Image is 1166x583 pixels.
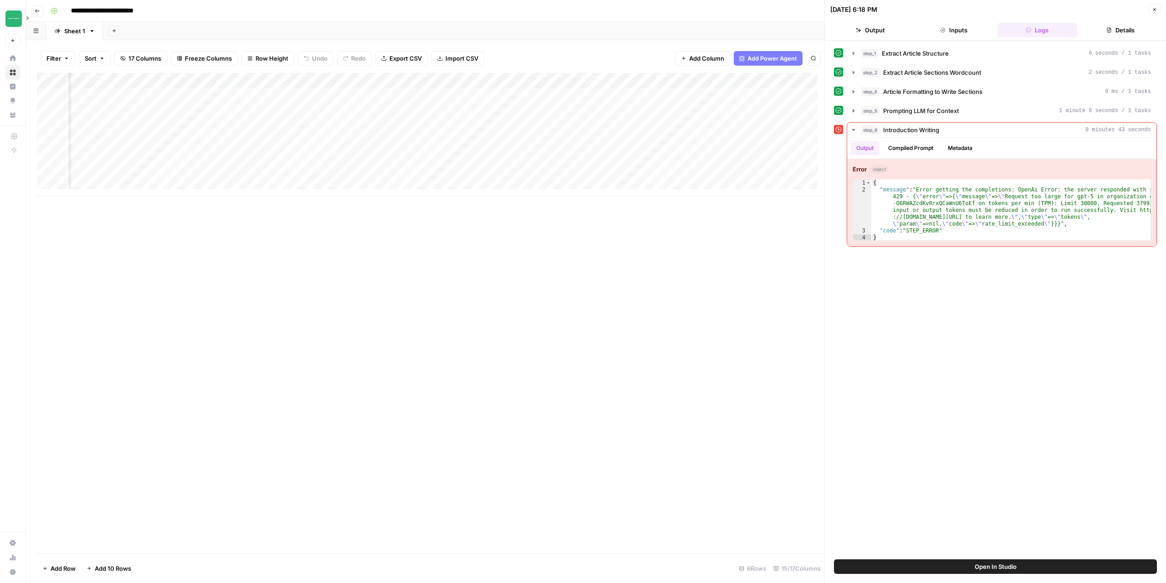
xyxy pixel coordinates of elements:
span: Sort [85,54,97,63]
span: Import CSV [445,54,478,63]
span: Introduction Writing [883,125,939,134]
a: Browse [5,65,20,80]
button: Logs [997,23,1077,37]
span: Undo [312,54,327,63]
button: Row Height [241,51,294,66]
a: Sheet 1 [46,22,103,40]
a: Home [5,51,20,66]
button: Add Power Agent [734,51,803,66]
a: Settings [5,536,20,550]
button: Filter [41,51,75,66]
button: Add Row [37,561,81,576]
div: 6 Rows [735,561,770,576]
span: object [870,165,888,173]
span: 0 ms / 1 tasks [1105,88,1151,96]
div: 2 [853,186,871,227]
button: Metadata [942,141,978,155]
span: Toggle code folding, rows 1 through 4 [866,180,871,186]
a: Insights [5,79,20,94]
span: Article Formatting to Write Sections [883,87,982,96]
span: 1 minute 6 seconds / 1 tasks [1059,107,1151,115]
button: Open In Studio [834,559,1157,574]
button: Import CSV [431,51,484,66]
button: Redo [337,51,372,66]
div: Sheet 1 [64,26,85,36]
span: Prompting LLM for Context [883,106,959,115]
span: step_1 [861,49,878,58]
span: step_2 [861,68,880,77]
span: Export CSV [389,54,422,63]
div: 8 minutes 43 seconds [847,138,1156,246]
div: [DATE] 6:18 PM [830,5,877,14]
span: 17 Columns [128,54,161,63]
button: Output [830,23,910,37]
button: 17 Columns [114,51,167,66]
button: 6 seconds / 1 tasks [847,46,1156,61]
a: Opportunities [5,93,20,108]
button: 8 minutes 43 seconds [847,123,1156,137]
div: 4 [853,234,871,241]
button: Inputs [914,23,993,37]
span: Add Power Agent [747,54,797,63]
span: Add Row [51,564,76,573]
button: Help + Support [5,565,20,579]
button: 2 seconds / 1 tasks [847,65,1156,80]
button: Output [851,141,879,155]
button: Details [1081,23,1161,37]
a: Your Data [5,108,20,122]
button: Export CSV [375,51,428,66]
button: Add 10 Rows [81,561,137,576]
span: step_6 [861,125,880,134]
span: step_4 [861,87,880,96]
span: Extract Article Sections Wordcount [883,68,981,77]
button: Freeze Columns [171,51,238,66]
span: 6 seconds / 1 tasks [1089,49,1151,57]
button: Sort [79,51,111,66]
button: Workspace: Team Empathy [5,7,20,30]
span: 8 minutes 43 seconds [1085,126,1151,134]
div: 15/17 Columns [770,561,824,576]
button: Add Column [675,51,730,66]
button: 0 ms / 1 tasks [847,84,1156,99]
a: Usage [5,550,20,565]
div: 3 [853,227,871,234]
button: Undo [298,51,333,66]
span: Redo [351,54,366,63]
div: 1 [853,180,871,186]
span: Extract Article Structure [882,49,949,58]
span: Filter [46,54,61,63]
span: Add 10 Rows [95,564,131,573]
img: Team Empathy Logo [5,10,22,27]
span: 2 seconds / 1 tasks [1089,68,1151,77]
strong: Error [853,165,867,174]
span: Open In Studio [975,562,1017,571]
span: Freeze Columns [185,54,232,63]
button: Compiled Prompt [883,141,939,155]
span: step_5 [861,106,880,115]
button: 1 minute 6 seconds / 1 tasks [847,103,1156,118]
span: Add Column [689,54,724,63]
span: Row Height [256,54,288,63]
